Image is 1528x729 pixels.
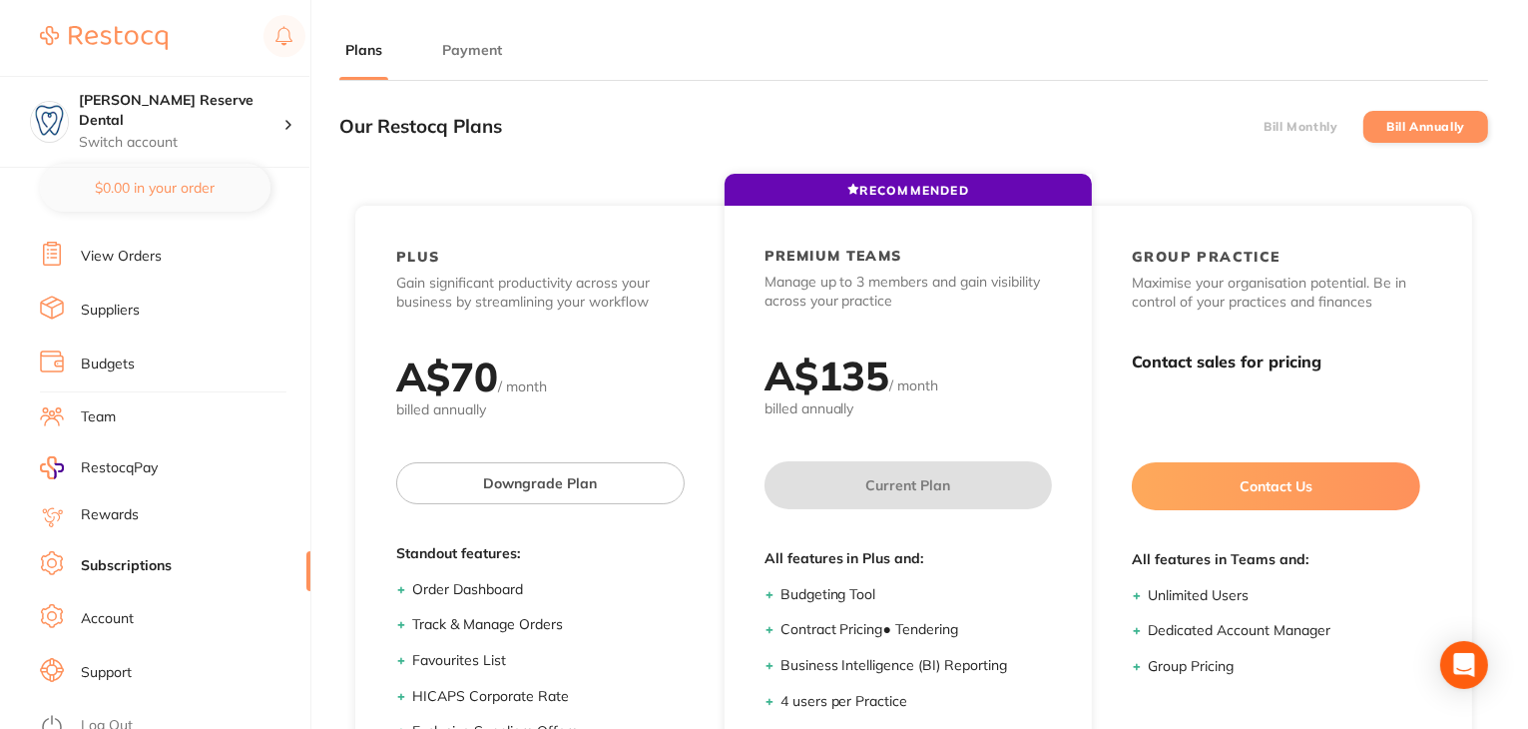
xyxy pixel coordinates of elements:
img: Restocq Logo [40,26,168,50]
a: Subscriptions [81,556,172,576]
span: billed annually [764,399,1053,419]
h2: GROUP PRACTICE [1132,248,1280,266]
span: All features in Teams and: [1132,550,1420,570]
button: Plans [339,41,388,60]
div: Open Intercom Messenger [1440,641,1488,689]
img: Logan Reserve Dental [31,102,68,139]
a: Support [81,663,132,683]
p: Gain significant productivity across your business by streamlining your workflow [396,274,685,313]
a: Suppliers [81,301,140,321]
button: Payment [436,41,508,60]
h2: PREMIUM TEAMS [764,247,902,265]
h4: Logan Reserve Dental [79,91,283,130]
span: All features in Plus and: [764,549,1053,569]
img: RestocqPay [40,456,64,479]
span: / month [890,376,939,394]
a: RestocqPay [40,456,158,479]
span: RECOMMENDED [847,183,969,198]
label: Bill Annually [1386,120,1465,134]
a: Budgets [81,355,135,374]
h3: Contact sales for pricing [1132,353,1420,371]
li: Order Dashboard [412,580,685,600]
li: Unlimited Users [1148,586,1420,606]
span: RestocqPay [81,458,158,478]
a: Account [81,609,134,629]
h2: A$ 70 [396,352,498,401]
li: Group Pricing [1148,657,1420,677]
li: Favourites List [412,651,685,671]
li: Budgeting Tool [780,585,1053,605]
li: Contract Pricing ● Tendering [780,620,1053,640]
a: Rewards [81,505,139,525]
a: Team [81,407,116,427]
li: Dedicated Account Manager [1148,621,1420,641]
h2: PLUS [396,248,440,266]
p: Maximise your organisation potential. Be in control of your practices and finances [1132,274,1420,313]
a: View Orders [81,247,162,267]
h3: Our Restocq Plans [339,116,502,138]
p: Manage up to 3 members and gain visibility across your practice [764,273,1053,312]
button: Downgrade Plan [396,462,685,504]
label: Bill Monthly [1264,120,1337,134]
button: Contact Us [1132,462,1420,510]
li: Track & Manage Orders [412,615,685,635]
p: Switch account [79,133,283,153]
button: Current Plan [764,461,1053,509]
h2: A$ 135 [764,351,890,400]
span: billed annually [396,400,685,420]
a: Restocq Logo [40,15,168,61]
li: 4 users per Practice [780,692,1053,712]
li: Business Intelligence (BI) Reporting [780,656,1053,676]
button: $0.00 in your order [40,164,270,212]
span: Standout features: [396,544,685,564]
li: HICAPS Corporate Rate [412,687,685,707]
span: / month [498,377,547,395]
